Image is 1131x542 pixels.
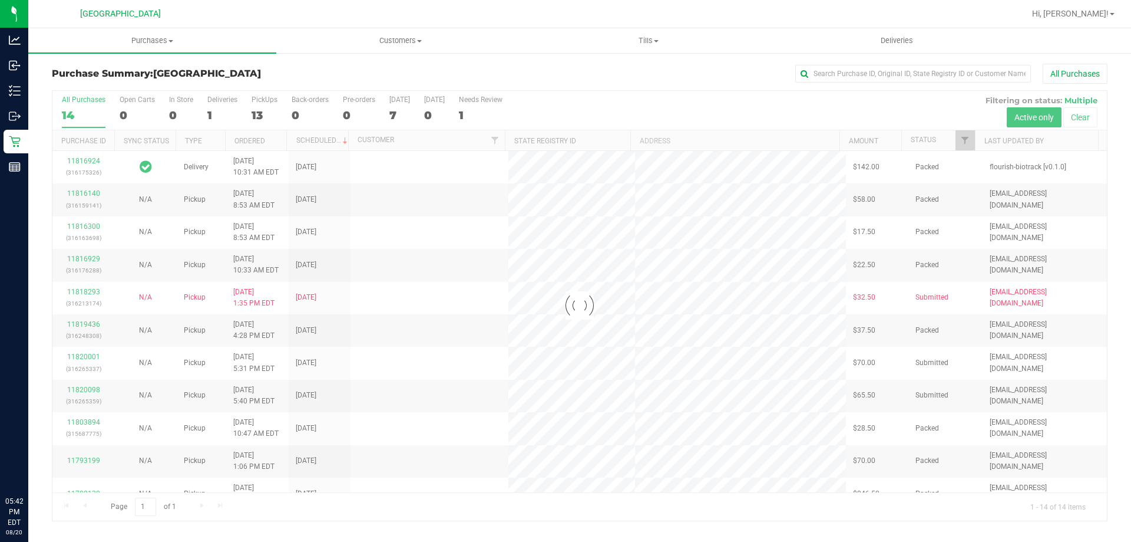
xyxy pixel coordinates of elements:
[153,68,261,79] span: [GEOGRAPHIC_DATA]
[52,68,404,79] h3: Purchase Summary:
[524,28,772,53] a: Tills
[28,35,276,46] span: Purchases
[276,28,524,53] a: Customers
[1032,9,1109,18] span: Hi, [PERSON_NAME]!
[9,60,21,71] inline-svg: Inbound
[5,528,23,537] p: 08/20
[1043,64,1107,84] button: All Purchases
[773,28,1021,53] a: Deliveries
[9,136,21,147] inline-svg: Retail
[277,35,524,46] span: Customers
[9,161,21,173] inline-svg: Reports
[28,28,276,53] a: Purchases
[795,65,1031,83] input: Search Purchase ID, Original ID, State Registry ID or Customer Name...
[9,110,21,122] inline-svg: Outbound
[5,496,23,528] p: 05:42 PM EDT
[525,35,772,46] span: Tills
[12,448,47,483] iframe: Resource center
[9,85,21,97] inline-svg: Inventory
[80,9,161,19] span: [GEOGRAPHIC_DATA]
[865,35,929,46] span: Deliveries
[9,34,21,46] inline-svg: Analytics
